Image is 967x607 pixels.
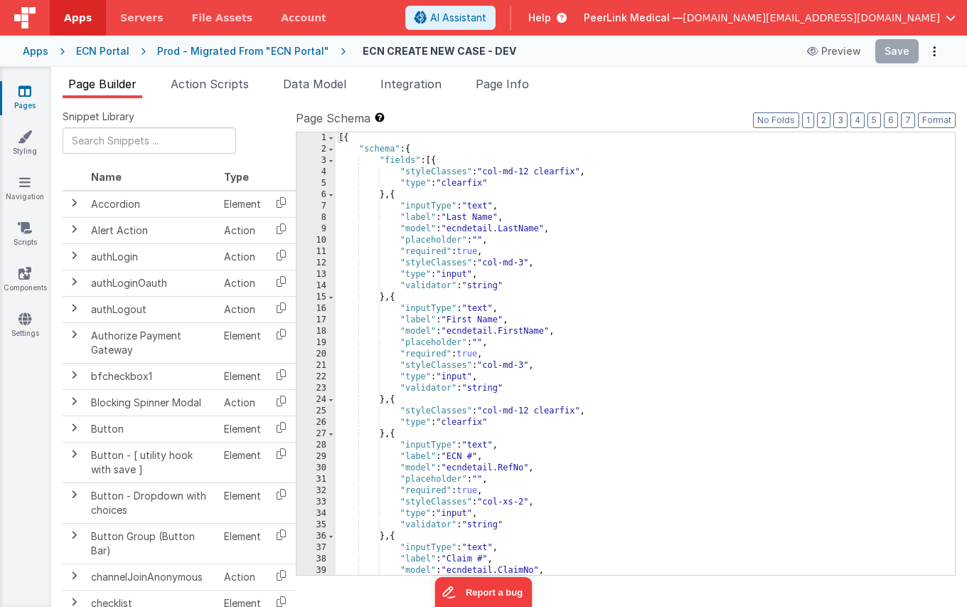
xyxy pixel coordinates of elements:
[296,269,336,280] div: 13
[296,178,336,189] div: 5
[85,482,218,523] td: Button - Dropdown with choices
[296,542,336,554] div: 37
[218,270,267,296] td: Action
[85,217,218,243] td: Alert Action
[405,6,496,30] button: AI Assistant
[584,11,956,25] button: PeerLink Medical — [DOMAIN_NAME][EMAIL_ADDRESS][DOMAIN_NAME]
[296,326,336,337] div: 18
[68,77,137,91] span: Page Builder
[802,112,814,128] button: 1
[850,112,865,128] button: 4
[296,508,336,519] div: 34
[23,44,48,58] div: Apps
[218,217,267,243] td: Action
[430,11,486,25] span: AI Assistant
[85,270,218,296] td: authLoginOauth
[296,474,336,485] div: 31
[85,191,218,218] td: Accordion
[296,246,336,258] div: 11
[528,11,551,25] span: Help
[218,442,267,482] td: Element
[218,296,267,322] td: Action
[85,389,218,416] td: Blocking Spinner Modal
[901,112,915,128] button: 7
[296,451,336,463] div: 29
[64,11,92,25] span: Apps
[63,110,134,124] span: Snippet Library
[218,243,267,270] td: Action
[283,77,346,91] span: Data Model
[884,112,898,128] button: 6
[296,337,336,349] div: 19
[85,442,218,482] td: Button - [ utility hook with save ]
[85,523,218,564] td: Button Group (Button Bar)
[296,280,336,292] div: 14
[296,440,336,451] div: 28
[218,523,267,564] td: Element
[218,564,267,590] td: Action
[85,363,218,389] td: bfcheckbox1
[85,243,218,270] td: authLogin
[683,11,940,25] span: [DOMAIN_NAME][EMAIL_ADDRESS][DOMAIN_NAME]
[363,46,516,56] h4: ECN CREATE NEW CASE - DEV
[296,531,336,542] div: 36
[296,132,336,144] div: 1
[296,383,336,394] div: 23
[296,110,370,127] span: Page Schema
[218,191,267,218] td: Element
[218,482,267,523] td: Element
[296,144,336,155] div: 2
[63,127,236,154] input: Search Snippets ...
[296,371,336,383] div: 22
[85,564,218,590] td: channelJoinAnonymous
[296,258,336,269] div: 12
[218,389,267,416] td: Action
[476,77,529,91] span: Page Info
[85,296,218,322] td: authLogout
[296,565,336,576] div: 39
[296,497,336,508] div: 33
[296,315,336,326] div: 17
[120,11,163,25] span: Servers
[296,235,336,246] div: 10
[296,463,336,474] div: 30
[296,349,336,360] div: 20
[218,322,267,363] td: Element
[296,394,336,406] div: 24
[296,417,336,428] div: 26
[76,44,129,58] div: ECN Portal
[91,171,122,183] span: Name
[296,406,336,417] div: 25
[875,39,919,63] button: Save
[918,112,956,128] button: Format
[380,77,442,91] span: Integration
[192,11,253,25] span: File Assets
[296,223,336,235] div: 9
[296,155,336,167] div: 3
[296,428,336,440] div: 27
[296,189,336,201] div: 6
[296,519,336,531] div: 35
[218,363,267,389] td: Element
[296,167,336,178] div: 4
[224,171,249,183] span: Type
[85,416,218,442] td: Button
[753,112,799,128] button: No Folds
[296,554,336,565] div: 38
[798,40,870,63] button: Preview
[435,577,533,607] iframe: Marker.io feedback button
[584,11,683,25] span: PeerLink Medical —
[817,112,830,128] button: 2
[218,416,267,442] td: Element
[867,112,881,128] button: 5
[171,77,249,91] span: Action Scripts
[85,322,218,363] td: Authorize Payment Gateway
[296,360,336,371] div: 21
[296,485,336,497] div: 32
[157,44,329,58] div: Prod - Migrated From "ECN Portal"
[833,112,848,128] button: 3
[924,41,944,61] button: Options
[296,292,336,303] div: 15
[296,201,336,212] div: 7
[296,303,336,315] div: 16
